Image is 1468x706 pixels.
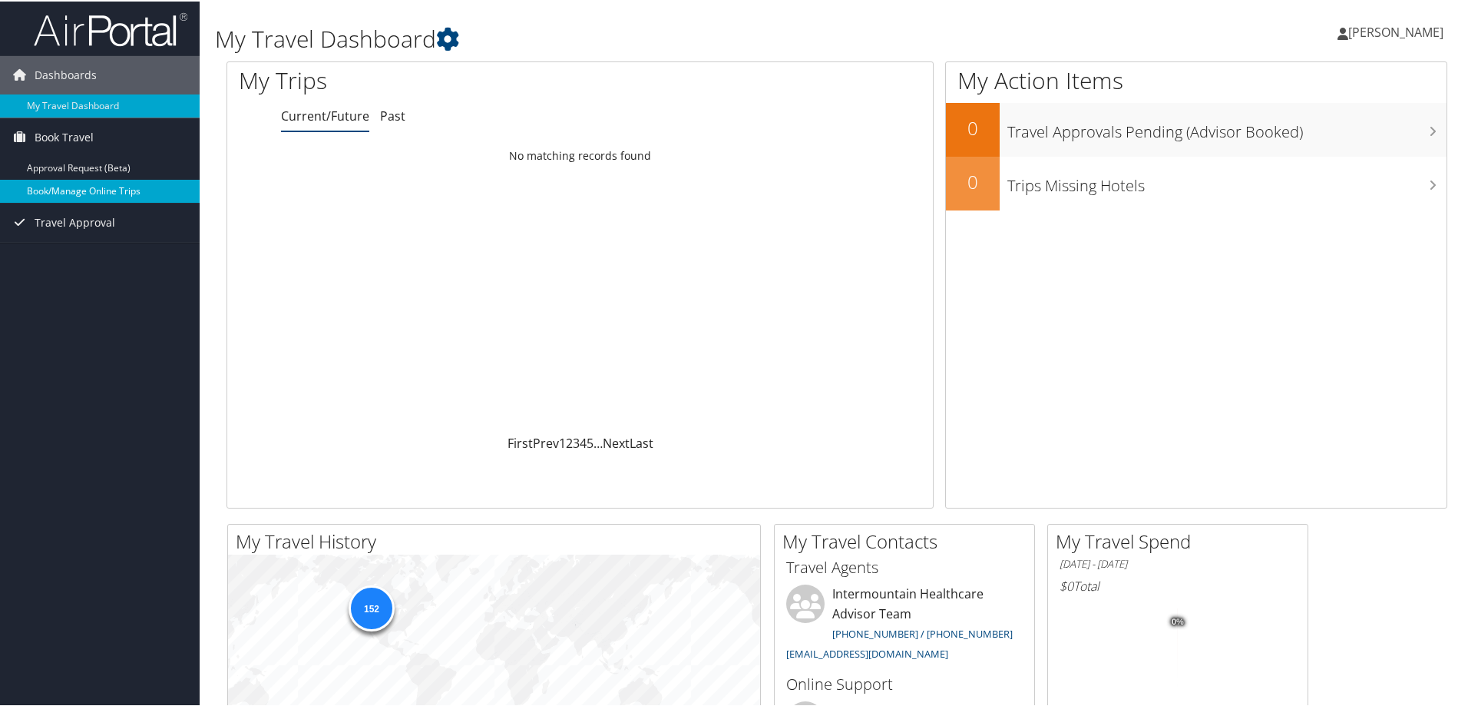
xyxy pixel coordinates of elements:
td: No matching records found [227,141,933,168]
a: Past [380,106,405,123]
a: First [508,433,533,450]
span: … [593,433,603,450]
a: [PERSON_NAME] [1337,8,1459,54]
div: 152 [349,584,395,630]
a: Last [630,433,653,450]
h1: My Travel Dashboard [215,22,1044,54]
h3: Trips Missing Hotels [1007,166,1447,195]
img: airportal-logo.png [34,10,187,46]
h2: My Travel Spend [1056,527,1308,553]
span: Book Travel [35,117,94,155]
a: 3 [573,433,580,450]
a: 5 [587,433,593,450]
h2: 0 [946,114,1000,140]
h1: My Action Items [946,63,1447,95]
h1: My Trips [239,63,627,95]
h3: Travel Agents [786,555,1023,577]
a: 2 [566,433,573,450]
h3: Travel Approvals Pending (Advisor Booked) [1007,112,1447,141]
a: [EMAIL_ADDRESS][DOMAIN_NAME] [786,645,948,659]
a: 0Travel Approvals Pending (Advisor Booked) [946,101,1447,155]
h2: My Travel History [236,527,760,553]
li: Intermountain Healthcare Advisor Team [779,583,1030,665]
h6: Total [1060,576,1296,593]
span: $0 [1060,576,1073,593]
a: Next [603,433,630,450]
a: 0Trips Missing Hotels [946,155,1447,209]
span: Dashboards [35,55,97,93]
h3: Online Support [786,672,1023,694]
span: Travel Approval [35,202,115,240]
h2: My Travel Contacts [782,527,1034,553]
a: 1 [559,433,566,450]
a: 4 [580,433,587,450]
a: Prev [533,433,559,450]
a: [PHONE_NUMBER] / [PHONE_NUMBER] [832,625,1013,639]
tspan: 0% [1172,616,1184,625]
a: Current/Future [281,106,369,123]
h6: [DATE] - [DATE] [1060,555,1296,570]
h2: 0 [946,167,1000,194]
span: [PERSON_NAME] [1348,22,1443,39]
